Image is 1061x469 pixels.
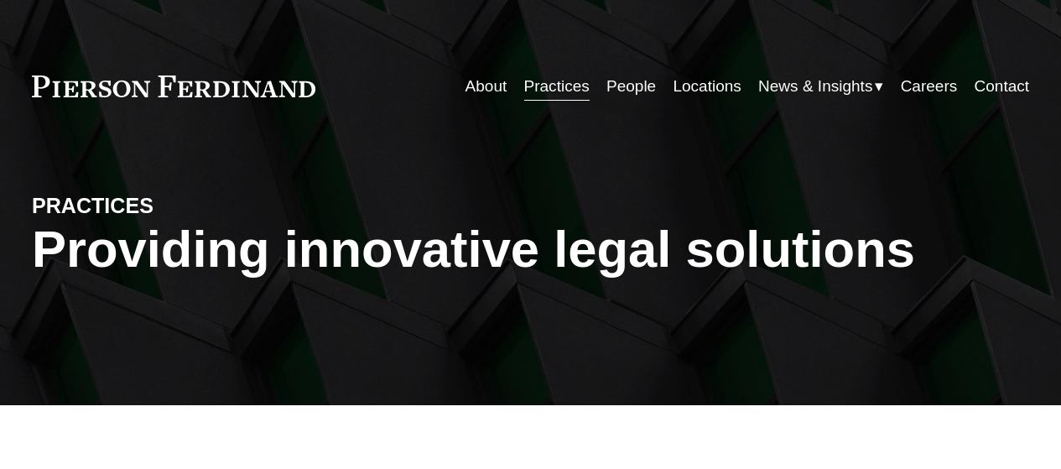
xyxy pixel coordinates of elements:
span: News & Insights [758,72,872,101]
a: About [465,70,507,102]
h4: PRACTICES [32,193,281,220]
a: Careers [901,70,958,102]
a: Locations [673,70,741,102]
a: Contact [975,70,1030,102]
a: folder dropdown [758,70,883,102]
a: Practices [524,70,590,102]
h1: Providing innovative legal solutions [32,220,1029,279]
a: People [606,70,656,102]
